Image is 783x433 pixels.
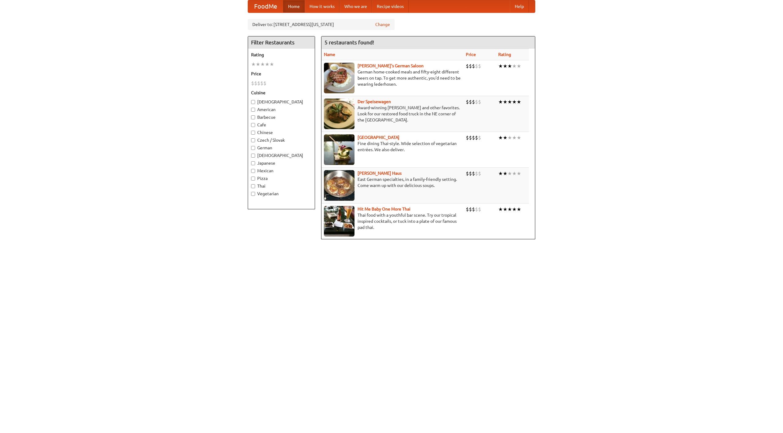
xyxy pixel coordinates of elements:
li: ★ [498,206,503,213]
li: ★ [517,134,521,141]
img: esthers.jpg [324,63,354,93]
h5: Rating [251,52,312,58]
li: ★ [517,206,521,213]
li: $ [472,134,475,141]
p: German home-cooked meals and fifty-eight different beers on tap. To get more authentic, you'd nee... [324,69,461,87]
li: $ [472,170,475,177]
input: American [251,108,255,112]
label: American [251,106,312,113]
a: [GEOGRAPHIC_DATA] [358,135,399,140]
input: Barbecue [251,115,255,119]
a: Change [375,21,390,28]
li: ★ [260,61,265,68]
li: ★ [507,170,512,177]
li: $ [475,134,478,141]
li: $ [475,63,478,69]
label: Czech / Slovak [251,137,312,143]
p: Award-winning [PERSON_NAME] and other favorites. Look for our restored food truck in the NE corne... [324,105,461,123]
a: [PERSON_NAME] Haus [358,171,402,176]
li: ★ [507,206,512,213]
li: ★ [256,61,260,68]
li: $ [466,134,469,141]
li: ★ [503,134,507,141]
li: $ [466,206,469,213]
li: ★ [265,61,269,68]
li: $ [466,63,469,69]
input: Vegetarian [251,192,255,196]
li: ★ [517,63,521,69]
li: ★ [517,170,521,177]
li: $ [478,170,481,177]
label: Thai [251,183,312,189]
li: $ [254,80,257,87]
a: Home [283,0,305,13]
li: $ [469,63,472,69]
img: speisewagen.jpg [324,99,354,129]
li: $ [472,99,475,105]
li: ★ [498,63,503,69]
li: ★ [512,134,517,141]
li: $ [469,134,472,141]
li: ★ [507,63,512,69]
input: Thai [251,184,255,188]
li: $ [478,63,481,69]
input: Japanese [251,161,255,165]
a: Help [510,0,529,13]
li: $ [475,170,478,177]
a: Who we are [340,0,372,13]
li: ★ [512,99,517,105]
label: German [251,145,312,151]
label: Cafe [251,122,312,128]
li: ★ [251,61,256,68]
li: $ [475,206,478,213]
ng-pluralize: 5 restaurants found! [325,39,374,45]
li: $ [466,170,469,177]
h5: Cuisine [251,90,312,96]
li: $ [469,170,472,177]
label: Barbecue [251,114,312,120]
a: [PERSON_NAME]'s German Saloon [358,63,424,68]
div: Deliver to: [STREET_ADDRESS][US_STATE] [248,19,395,30]
input: [DEMOGRAPHIC_DATA] [251,100,255,104]
li: ★ [507,134,512,141]
a: FoodMe [248,0,283,13]
img: kohlhaus.jpg [324,170,354,201]
a: Name [324,52,335,57]
li: ★ [512,206,517,213]
li: $ [263,80,266,87]
img: babythai.jpg [324,206,354,237]
a: Rating [498,52,511,57]
img: satay.jpg [324,134,354,165]
li: ★ [503,63,507,69]
li: $ [478,134,481,141]
input: Chinese [251,131,255,135]
li: ★ [498,134,503,141]
label: Mexican [251,168,312,174]
li: $ [469,206,472,213]
a: Der Speisewagen [358,99,391,104]
label: [DEMOGRAPHIC_DATA] [251,152,312,159]
a: Price [466,52,476,57]
label: Pizza [251,175,312,181]
a: Recipe videos [372,0,409,13]
label: Japanese [251,160,312,166]
li: ★ [503,206,507,213]
li: $ [257,80,260,87]
a: Hit Me Baby One More Thai [358,207,410,211]
li: ★ [507,99,512,105]
li: $ [466,99,469,105]
li: $ [478,99,481,105]
li: $ [475,99,478,105]
li: ★ [498,99,503,105]
input: Cafe [251,123,255,127]
li: ★ [512,63,517,69]
h5: Price [251,71,312,77]
input: Czech / Slovak [251,138,255,142]
label: Vegetarian [251,191,312,197]
li: ★ [503,170,507,177]
input: Pizza [251,177,255,181]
